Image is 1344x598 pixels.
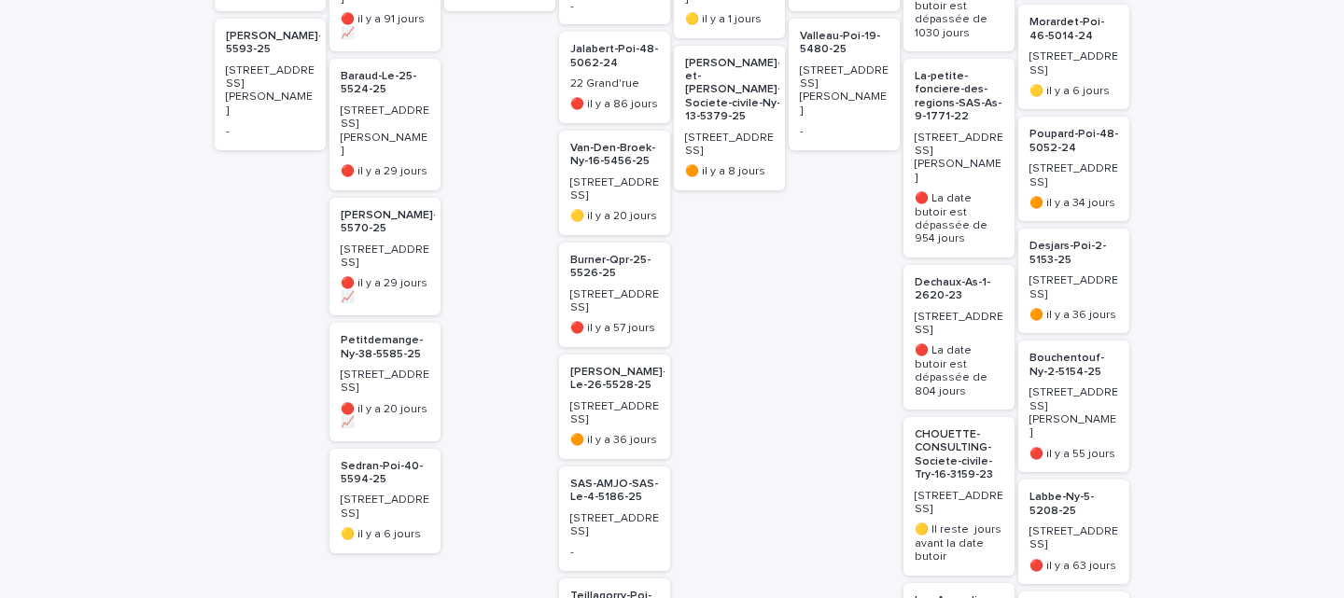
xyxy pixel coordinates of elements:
[341,528,429,541] p: 🟡 il y a 6 jours
[1018,5,1129,109] a: Morardet-Poi-46-5014-24[STREET_ADDRESS]🟡 il y a 6 jours
[903,417,1015,576] a: CHOUETTE-CONSULTING-Societe-civile-Try-16-3159-23[STREET_ADDRESS]🟡 Il reste jours avant la date b...
[570,288,659,315] p: [STREET_ADDRESS]
[226,30,340,57] p: [PERSON_NAME]-39-5593-25
[570,322,659,335] p: 🔴 il y a 57 jours
[1029,560,1118,573] p: 🔴 il y a 63 jours
[329,198,441,315] a: [PERSON_NAME]-36-5570-25[STREET_ADDRESS]🔴 il y a 29 jours 📈
[341,277,429,304] p: 🔴 il y a 29 jours 📈
[570,512,659,539] p: [STREET_ADDRESS]
[341,494,429,521] p: [STREET_ADDRESS]
[1029,16,1118,43] p: Morardet-Poi-46-5014-24
[570,478,659,505] p: SAS-AMJO-SAS-Le-4-5186-25
[341,403,429,430] p: 🔴 il y a 20 jours 📈
[559,32,670,123] a: Jalabert-Poi-48-5062-2422 Grand'rue🔴 il y a 86 jours
[570,43,659,70] p: Jalabert-Poi-48-5062-24
[1029,352,1118,379] p: Bouchentouf-Ny-2-5154-25
[570,546,659,559] p: -
[915,523,1003,563] p: 🟡 Il reste jours avant la date butoir
[570,366,666,393] p: [PERSON_NAME]-Le-26-5528-25
[915,490,1003,517] p: [STREET_ADDRESS]
[215,19,326,150] a: [PERSON_NAME]-39-5593-25[STREET_ADDRESS][PERSON_NAME]-
[1029,448,1118,461] p: 🔴 il y a 55 jours
[915,192,1003,246] p: 🔴 La date butoir est dépassée de 954 jours
[685,132,774,159] p: [STREET_ADDRESS]
[800,64,889,118] p: [STREET_ADDRESS][PERSON_NAME]
[1029,50,1118,77] p: [STREET_ADDRESS]
[915,276,1003,303] p: Dechaux-As-1-2620-23
[1029,162,1118,189] p: [STREET_ADDRESS]
[570,254,659,281] p: Burner-Qpr-25-5526-25
[341,209,455,236] p: [PERSON_NAME]-36-5570-25
[1029,274,1118,301] p: [STREET_ADDRESS]
[903,265,1015,410] a: Dechaux-As-1-2620-23[STREET_ADDRESS]🔴 La date butoir est dépassée de 804 jours
[800,125,889,138] p: -
[915,132,1003,186] p: [STREET_ADDRESS][PERSON_NAME]
[570,176,659,203] p: [STREET_ADDRESS]
[570,434,659,447] p: 🟠 il y a 36 jours
[903,59,1015,257] a: La-petite-fonciere-des-regions-SAS-As-9-1771-22[STREET_ADDRESS][PERSON_NAME]🔴 La date butoir est ...
[341,104,429,159] p: [STREET_ADDRESS][PERSON_NAME]
[329,323,441,440] a: Petitdemange-Ny-38-5585-25[STREET_ADDRESS]🔴 il y a 20 jours 📈
[915,70,1003,124] p: La-petite-fonciere-des-regions-SAS-As-9-1771-22
[570,98,659,111] p: 🔴 il y a 86 jours
[341,369,429,396] p: [STREET_ADDRESS]
[1029,491,1118,518] p: Labbe-Ny-5-5208-25
[570,210,659,223] p: 🟡 il y a 20 jours
[1018,229,1129,333] a: Desjars-Poi-2-5153-25[STREET_ADDRESS]🟠 il y a 36 jours
[789,19,900,150] a: Valleau-Poi-19-5480-25[STREET_ADDRESS][PERSON_NAME]-
[1029,525,1118,552] p: [STREET_ADDRESS]
[685,165,774,178] p: 🟠 il y a 8 jours
[559,131,670,235] a: Van-Den-Broek-Ny-16-5456-25[STREET_ADDRESS]🟡 il y a 20 jours
[559,243,670,347] a: Burner-Qpr-25-5526-25[STREET_ADDRESS]🔴 il y a 57 jours
[1029,386,1118,440] p: [STREET_ADDRESS][PERSON_NAME]
[341,460,429,487] p: Sedran-Poi-40-5594-25
[341,13,429,40] p: 🔴 il y a 91 jours 📈
[1018,117,1129,221] a: Poupard-Poi-48-5052-24[STREET_ADDRESS]🟠 il y a 34 jours
[1029,197,1118,210] p: 🟠 il y a 34 jours
[559,466,670,571] a: SAS-AMJO-SAS-Le-4-5186-25[STREET_ADDRESS]-
[915,344,1003,398] p: 🔴 La date butoir est dépassée de 804 jours
[800,30,889,57] p: Valleau-Poi-19-5480-25
[1018,341,1129,472] a: Bouchentouf-Ny-2-5154-25[STREET_ADDRESS][PERSON_NAME]🔴 il y a 55 jours
[915,311,1003,338] p: [STREET_ADDRESS]
[570,142,659,169] p: Van-Den-Broek-Ny-16-5456-25
[341,243,429,271] p: [STREET_ADDRESS]
[1029,85,1118,98] p: 🟡 il y a 6 jours
[226,125,315,138] p: -
[685,57,781,124] p: [PERSON_NAME]-et-[PERSON_NAME]-Societe-civile-Ny-13-5379-25
[1029,240,1118,267] p: Desjars-Poi-2-5153-25
[1029,128,1118,155] p: Poupard-Poi-48-5052-24
[329,59,441,190] a: Baraud-Le-25-5524-25[STREET_ADDRESS][PERSON_NAME]🔴 il y a 29 jours
[915,428,1003,482] p: CHOUETTE-CONSULTING-Societe-civile-Try-16-3159-23
[341,70,429,97] p: Baraud-Le-25-5524-25
[674,46,785,190] a: [PERSON_NAME]-et-[PERSON_NAME]-Societe-civile-Ny-13-5379-25[STREET_ADDRESS]🟠 il y a 8 jours
[341,334,429,361] p: Petitdemange-Ny-38-5585-25
[570,77,659,90] p: 22 Grand'rue
[341,165,429,178] p: 🔴 il y a 29 jours
[685,13,774,26] p: 🟡 il y a 1 jours
[559,355,670,459] a: [PERSON_NAME]-Le-26-5528-25[STREET_ADDRESS]🟠 il y a 36 jours
[1029,309,1118,322] p: 🟠 il y a 36 jours
[329,449,441,553] a: Sedran-Poi-40-5594-25[STREET_ADDRESS]🟡 il y a 6 jours
[226,64,315,118] p: [STREET_ADDRESS][PERSON_NAME]
[1018,480,1129,584] a: Labbe-Ny-5-5208-25[STREET_ADDRESS]🔴 il y a 63 jours
[570,400,659,427] p: [STREET_ADDRESS]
